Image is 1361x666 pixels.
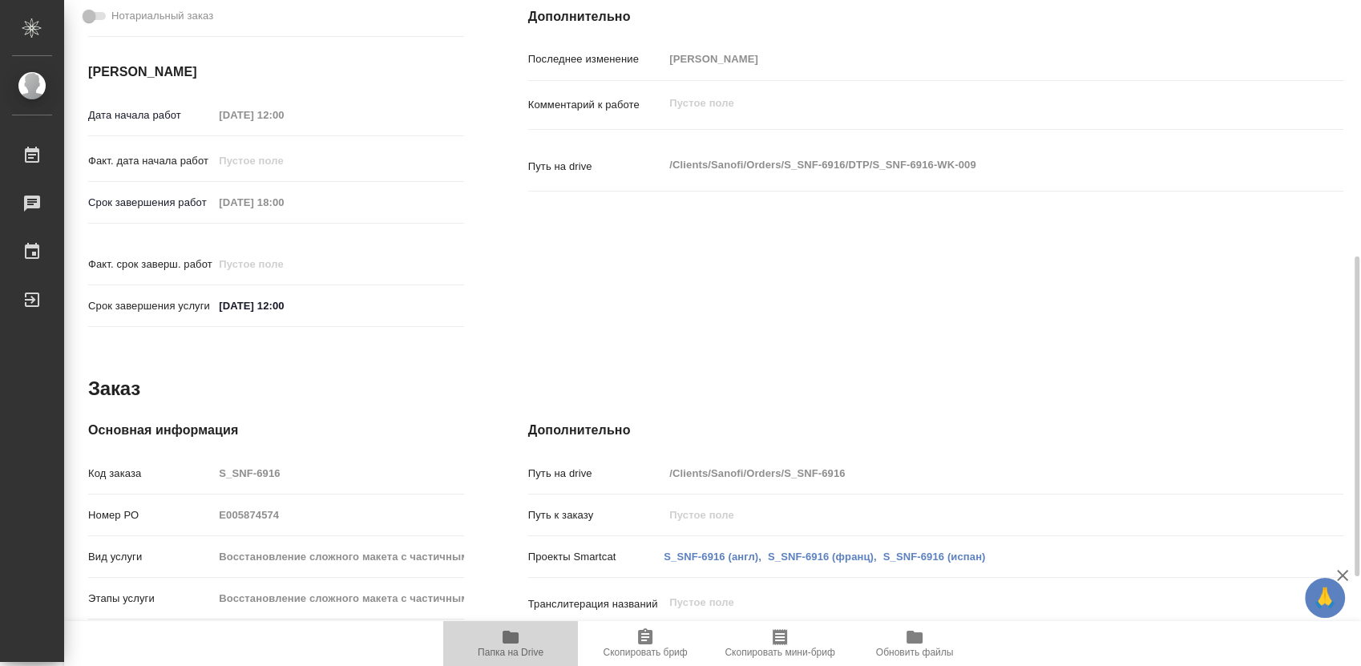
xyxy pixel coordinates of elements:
p: Комментарий к работе [528,97,664,113]
p: Код заказа [88,466,213,482]
span: Обновить файлы [876,647,954,658]
h2: Заказ [88,376,140,402]
p: Последнее изменение [528,51,664,67]
input: Пустое поле [213,149,353,172]
a: S_SNF-6916 (франц), [768,551,877,563]
p: Этапы услуги [88,591,213,607]
p: Проекты Smartcat [528,549,664,565]
button: Скопировать бриф [578,621,713,666]
p: Срок завершения услуги [88,298,213,314]
p: Срок завершения работ [88,195,213,211]
p: Путь на drive [528,466,664,482]
span: Папка на Drive [478,647,543,658]
input: Пустое поле [664,503,1275,527]
input: Пустое поле [213,462,463,485]
input: Пустое поле [213,103,353,127]
button: Скопировать мини-бриф [713,621,847,666]
p: Дата начала работ [88,107,213,123]
button: 🙏 [1305,578,1345,618]
p: Путь на drive [528,159,664,175]
span: Скопировать мини-бриф [725,647,834,658]
button: Папка на Drive [443,621,578,666]
input: Пустое поле [213,587,463,610]
p: Вид услуги [88,549,213,565]
input: Пустое поле [213,191,353,214]
p: Факт. срок заверш. работ [88,256,213,272]
input: ✎ Введи что-нибудь [213,294,353,317]
h4: Дополнительно [528,7,1343,26]
span: Скопировать бриф [603,647,687,658]
a: S_SNF-6916 (англ), [664,551,761,563]
input: Пустое поле [664,462,1275,485]
a: S_SNF-6916 (испан) [883,551,986,563]
input: Пустое поле [664,47,1275,71]
input: Пустое поле [213,503,463,527]
p: Путь к заказу [528,507,664,523]
input: Пустое поле [213,545,463,568]
span: Нотариальный заказ [111,8,213,24]
h4: Дополнительно [528,421,1343,440]
h4: [PERSON_NAME] [88,63,464,82]
button: Обновить файлы [847,621,982,666]
span: 🙏 [1311,581,1339,615]
p: Номер РО [88,507,213,523]
input: Пустое поле [213,252,353,276]
p: Транслитерация названий [528,596,664,612]
p: Факт. дата начала работ [88,153,213,169]
h4: Основная информация [88,421,464,440]
textarea: /Clients/Sanofi/Orders/S_SNF-6916/DTP/S_SNF-6916-WK-009 [664,151,1275,179]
